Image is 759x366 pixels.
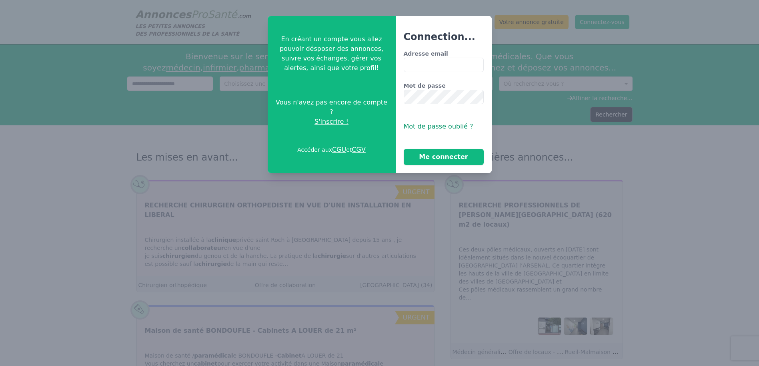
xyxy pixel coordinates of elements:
[404,82,484,90] label: Mot de passe
[352,146,366,153] a: CGV
[297,145,366,155] p: Accéder aux et
[404,149,484,165] button: Me connecter
[404,50,484,58] label: Adresse email
[314,117,348,127] span: S'inscrire !
[274,34,389,73] p: En créant un compte vous allez pouvoir désposer des annonces, suivre vos échanges, gérer vos aler...
[332,146,346,153] a: CGU
[274,98,389,117] span: Vous n'avez pas encore de compte ?
[404,30,484,43] h3: Connection...
[404,123,473,130] span: Mot de passe oublié ?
